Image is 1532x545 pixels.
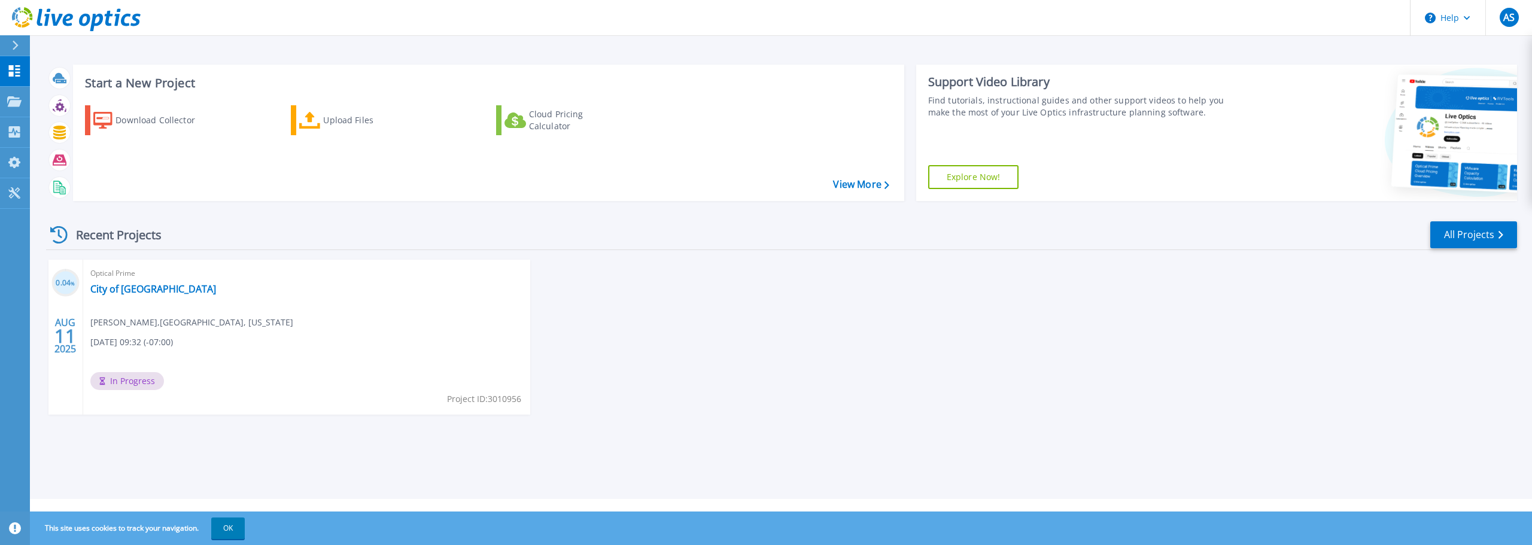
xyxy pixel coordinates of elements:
button: OK [211,517,245,539]
div: Recent Projects [46,220,178,249]
span: [DATE] 09:32 (-07:00) [90,336,173,349]
div: Download Collector [115,108,211,132]
a: Cloud Pricing Calculator [496,105,630,135]
a: View More [833,179,889,190]
a: City of [GEOGRAPHIC_DATA] [90,283,216,295]
div: Support Video Library [928,74,1239,90]
h3: Start a New Project [85,77,889,90]
span: [PERSON_NAME] , [GEOGRAPHIC_DATA], [US_STATE] [90,316,293,329]
span: This site uses cookies to track your navigation. [33,517,245,539]
span: AS [1503,13,1515,22]
span: Optical Prime [90,267,523,280]
a: Upload Files [291,105,424,135]
div: AUG 2025 [54,314,77,358]
div: Cloud Pricing Calculator [529,108,625,132]
span: % [71,280,75,287]
a: All Projects [1430,221,1517,248]
a: Explore Now! [928,165,1019,189]
h3: 0.04 [51,276,80,290]
div: Upload Files [323,108,419,132]
div: Find tutorials, instructional guides and other support videos to help you make the most of your L... [928,95,1239,118]
span: 11 [54,331,76,341]
a: Download Collector [85,105,218,135]
span: In Progress [90,372,164,390]
span: Project ID: 3010956 [447,392,521,406]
